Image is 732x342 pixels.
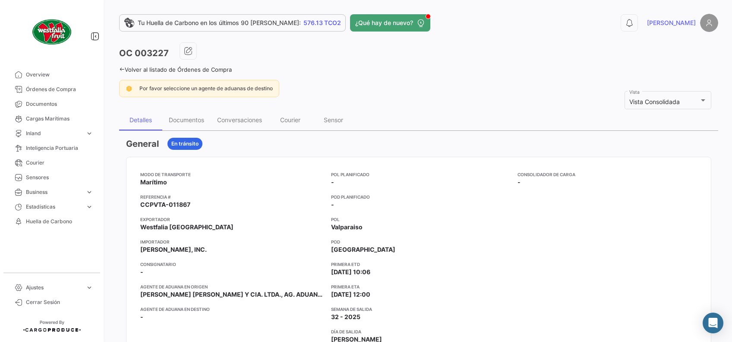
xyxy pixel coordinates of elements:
span: Courier [26,159,93,167]
div: Documentos [169,116,204,123]
span: Ajustes [26,284,82,291]
img: placeholder-user.png [700,14,718,32]
div: Conversaciones [217,116,262,123]
app-card-info-title: Primera ETA [331,283,511,290]
span: Cargas Marítimas [26,115,93,123]
span: Cerrar Sesión [26,298,93,306]
h3: General [126,138,159,150]
a: Órdenes de Compra [7,82,97,97]
a: Cargas Marítimas [7,111,97,126]
app-card-info-title: Primera ETD [331,261,511,268]
span: Business [26,188,82,196]
a: Courier [7,155,97,170]
a: Tu Huella de Carbono en los últimos 90 [PERSON_NAME]:576.13 TCO2 [119,14,346,32]
img: client-50.png [30,10,73,54]
span: - [331,178,334,187]
span: Valparaiso [331,223,363,231]
span: [DATE] 10:06 [331,268,370,276]
span: - [331,200,334,209]
span: ¿Qué hay de nuevo? [355,19,413,27]
span: - [140,313,143,321]
a: Volver al listado de Órdenes de Compra [119,66,232,73]
span: CCPVTA-011867 [140,200,190,209]
app-card-info-title: Importador [140,238,324,245]
app-card-info-title: Modo de Transporte [140,171,324,178]
span: Marítimo [140,178,167,187]
span: [PERSON_NAME] [647,19,696,27]
span: - [517,178,521,187]
span: Sensores [26,174,93,181]
span: expand_more [85,203,93,211]
span: [PERSON_NAME], INC. [140,245,207,254]
div: Detalles [129,116,152,123]
h3: OC 003227 [119,47,169,59]
app-card-info-title: Exportador [140,216,324,223]
span: Overview [26,71,93,79]
span: [DATE] 12:00 [331,290,370,299]
div: Abrir Intercom Messenger [703,313,723,333]
span: Huella de Carbono [26,218,93,225]
app-card-info-title: Consolidador de Carga [517,171,697,178]
button: ¿Qué hay de nuevo? [350,14,430,32]
a: Documentos [7,97,97,111]
span: expand_more [85,188,93,196]
span: Inland [26,130,82,137]
app-card-info-title: Semana de Salida [331,306,511,313]
span: En tránsito [171,140,199,148]
span: expand_more [85,130,93,137]
span: - [140,268,143,276]
span: 576.13 TCO2 [303,19,341,27]
span: Tu Huella de Carbono en los últimos 90 [PERSON_NAME]: [138,19,301,27]
app-card-info-title: POD [331,238,511,245]
span: expand_more [85,284,93,291]
span: [PERSON_NAME] [PERSON_NAME] Y CIA. LTDA., AG. ADUANAS [140,290,324,299]
app-card-info-title: Referencia # [140,193,324,200]
div: Courier [280,116,300,123]
span: Estadísticas [26,203,82,211]
app-card-info-title: POL [331,216,511,223]
a: Overview [7,67,97,82]
a: Huella de Carbono [7,214,97,229]
app-card-info-title: POD Planificado [331,193,511,200]
span: Vista Consolidada [629,98,680,105]
span: Westfalia [GEOGRAPHIC_DATA] [140,223,233,231]
div: Sensor [324,116,343,123]
app-card-info-title: POL Planificado [331,171,511,178]
app-card-info-title: Día de Salida [331,328,511,335]
span: Documentos [26,100,93,108]
app-card-info-title: Agente de Aduana en Destino [140,306,324,313]
a: Inteligencia Portuaria [7,141,97,155]
span: Órdenes de Compra [26,85,93,93]
span: Inteligencia Portuaria [26,144,93,152]
span: 32 - 2025 [331,313,360,321]
a: Sensores [7,170,97,185]
span: [GEOGRAPHIC_DATA] [331,245,395,254]
app-card-info-title: Agente de Aduana en Origen [140,283,324,290]
span: Por favor seleccione un agente de aduanas de destino [139,85,273,92]
app-card-info-title: Consignatario [140,261,324,268]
